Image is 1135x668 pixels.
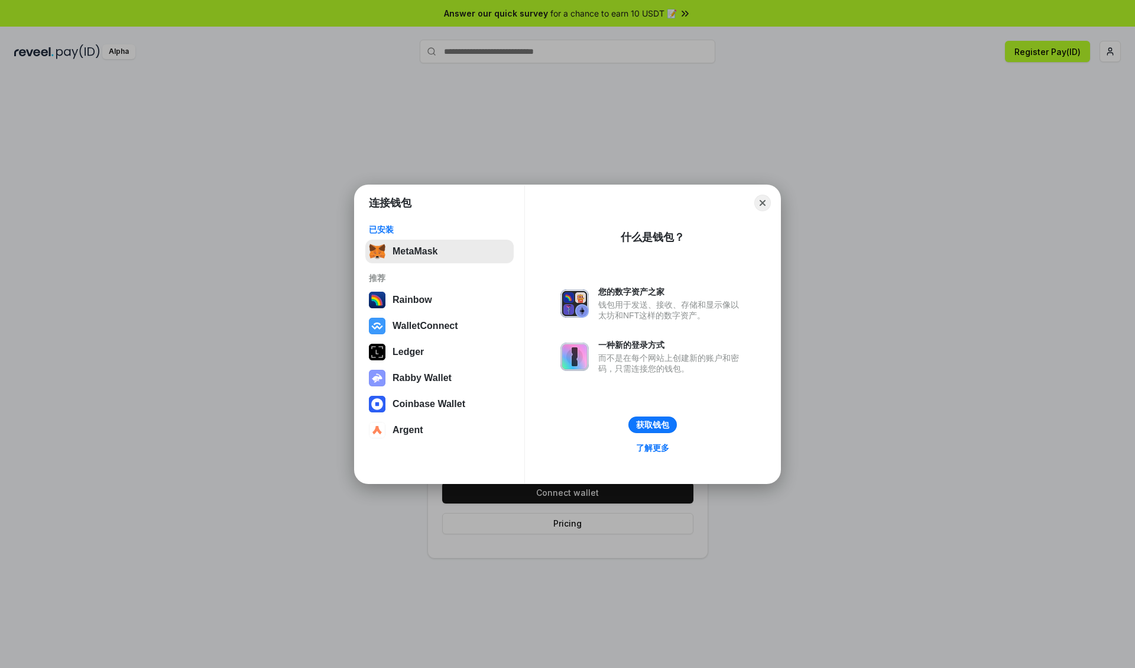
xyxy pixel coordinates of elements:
[369,370,385,386] img: svg+xml,%3Csvg%20xmlns%3D%22http%3A%2F%2Fwww.w3.org%2F2000%2Fsvg%22%20fill%3D%22none%22%20viewBox...
[628,417,677,433] button: 获取钱包
[369,196,411,210] h1: 连接钱包
[365,240,514,263] button: MetaMask
[636,419,669,430] div: 获取钱包
[754,195,771,211] button: Close
[598,353,745,374] div: 而不是在每个网站上创建新的账户和密码，只需连接您的钱包。
[393,321,458,331] div: WalletConnect
[365,288,514,312] button: Rainbow
[636,443,669,453] div: 了解更多
[369,422,385,438] img: svg+xml,%3Csvg%20width%3D%2228%22%20height%3D%2228%22%20viewBox%3D%220%200%2028%2028%22%20fill%3D...
[369,396,385,412] img: svg+xml,%3Csvg%20width%3D%2228%22%20height%3D%2228%22%20viewBox%3D%220%200%2028%2028%22%20fill%3D...
[393,246,437,257] div: MetaMask
[393,425,423,435] div: Argent
[598,299,745,321] div: 钱包用于发送、接收、存储和显示像以太坊和NFT这样的数字资产。
[393,373,452,383] div: Rabby Wallet
[393,295,432,305] div: Rainbow
[365,392,514,416] button: Coinbase Wallet
[629,440,676,456] a: 了解更多
[365,314,514,338] button: WalletConnect
[369,318,385,334] img: svg+xml,%3Csvg%20width%3D%2228%22%20height%3D%2228%22%20viewBox%3D%220%200%2028%2028%22%20fill%3D...
[369,292,385,308] img: svg+xml,%3Csvg%20width%3D%22120%22%20height%3D%22120%22%20viewBox%3D%220%200%20120%20120%22%20fil...
[365,418,514,442] button: Argent
[560,343,589,371] img: svg+xml,%3Csvg%20xmlns%3D%22http%3A%2F%2Fwww.w3.org%2F2000%2Fsvg%22%20fill%3D%22none%22%20viewBox...
[369,273,510,283] div: 推荐
[365,366,514,390] button: Rabby Wallet
[369,224,510,235] div: 已安装
[598,340,745,350] div: 一种新的登录方式
[621,230,685,244] div: 什么是钱包？
[598,286,745,297] div: 您的数字资产之家
[369,344,385,360] img: svg+xml,%3Csvg%20xmlns%3D%22http%3A%2F%2Fwww.w3.org%2F2000%2Fsvg%22%20width%3D%2228%22%20height%3...
[393,399,465,409] div: Coinbase Wallet
[369,243,385,260] img: svg+xml,%3Csvg%20fill%3D%22none%22%20height%3D%2233%22%20viewBox%3D%220%200%2035%2033%22%20width%...
[560,289,589,318] img: svg+xml,%3Csvg%20xmlns%3D%22http%3A%2F%2Fwww.w3.org%2F2000%2Fsvg%22%20fill%3D%22none%22%20viewBox...
[393,347,424,357] div: Ledger
[365,340,514,364] button: Ledger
